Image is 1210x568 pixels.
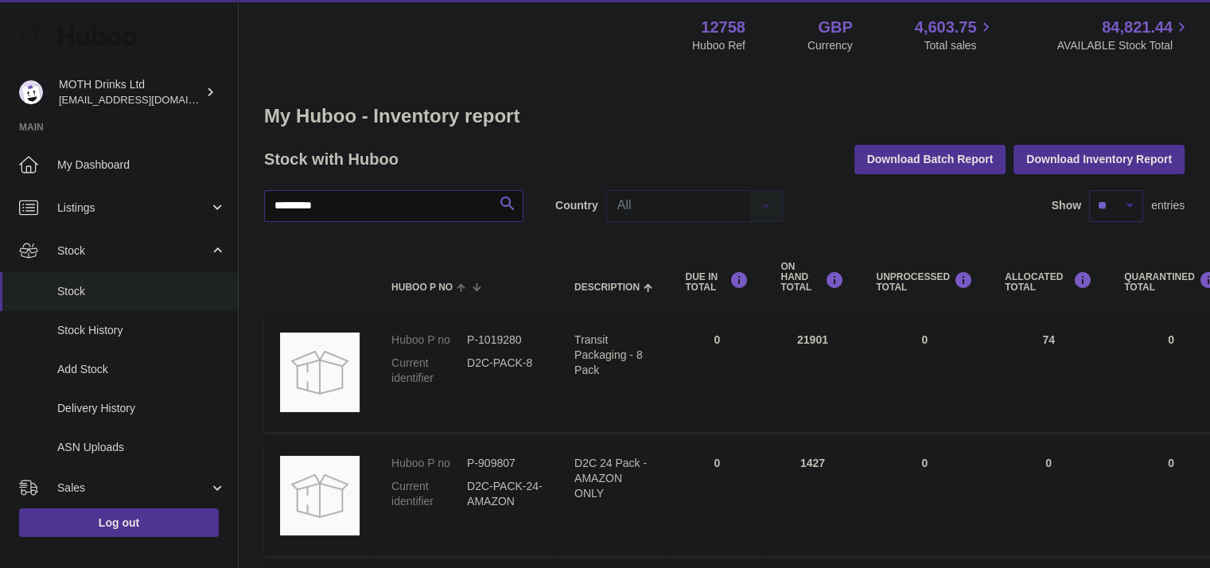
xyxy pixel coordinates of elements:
[692,38,745,53] div: Huboo Ref
[57,401,226,416] span: Delivery History
[989,317,1108,432] td: 74
[19,508,219,537] a: Log out
[391,456,467,471] dt: Huboo P no
[1056,38,1191,53] span: AVAILABLE Stock Total
[264,149,399,170] h2: Stock with Huboo
[1005,271,1092,293] div: ALLOCATED Total
[915,17,995,53] a: 4,603.75 Total sales
[1168,333,1174,346] span: 0
[860,317,989,432] td: 0
[765,317,860,432] td: 21901
[57,158,226,173] span: My Dashboard
[280,333,360,412] img: product image
[1052,198,1081,213] label: Show
[59,77,202,107] div: MOTH Drinks Ltd
[1102,17,1173,38] span: 84,821.44
[860,440,989,555] td: 0
[19,80,43,104] img: internalAdmin-12758@internal.huboo.com
[924,38,994,53] span: Total sales
[467,479,543,509] dd: D2C-PACK-24-AMAZON
[1168,457,1174,469] span: 0
[280,456,360,535] img: product image
[57,323,226,338] span: Stock History
[574,282,640,293] span: Description
[989,440,1108,555] td: 0
[876,271,973,293] div: UNPROCESSED Total
[574,333,653,378] div: Transit Packaging - 8 Pack
[391,333,467,348] dt: Huboo P no
[57,362,226,377] span: Add Stock
[1014,145,1185,173] button: Download Inventory Report
[467,356,543,386] dd: D2C-PACK-8
[264,103,1185,129] h1: My Huboo - Inventory report
[915,17,977,38] span: 4,603.75
[765,440,860,555] td: 1427
[57,243,209,259] span: Stock
[701,17,745,38] strong: 12758
[807,38,853,53] div: Currency
[818,17,852,38] strong: GBP
[57,440,226,455] span: ASN Uploads
[555,198,598,213] label: Country
[57,284,226,299] span: Stock
[1151,198,1185,213] span: entries
[391,282,453,293] span: Huboo P no
[467,333,543,348] dd: P-1019280
[57,200,209,216] span: Listings
[574,456,653,501] div: D2C 24 Pack - AMAZON ONLY
[669,317,765,432] td: 0
[467,456,543,471] dd: P-909807
[57,480,209,496] span: Sales
[59,93,234,106] span: [EMAIL_ADDRESS][DOMAIN_NAME]
[391,356,467,386] dt: Current identifier
[854,145,1006,173] button: Download Batch Report
[780,262,844,294] div: ON HAND Total
[1056,17,1191,53] a: 84,821.44 AVAILABLE Stock Total
[669,440,765,555] td: 0
[391,479,467,509] dt: Current identifier
[685,271,749,293] div: DUE IN TOTAL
